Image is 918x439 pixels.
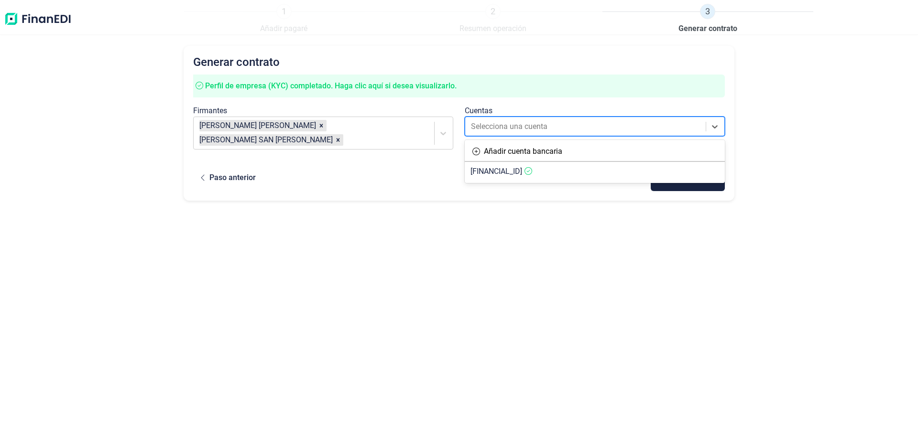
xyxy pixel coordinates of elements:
[333,134,343,146] div: Remove DIEGO-JESÚS
[199,120,316,131] article: [PERSON_NAME] [PERSON_NAME]
[465,142,725,161] div: Añadir cuenta bancaria
[316,120,327,131] div: Remove MANUEL
[193,164,263,191] button: Paso anterior
[193,105,453,117] div: Firmantes
[199,134,333,146] article: [PERSON_NAME] SAN [PERSON_NAME]
[678,4,737,34] a: 3Generar contrato
[465,142,570,161] button: Añadir cuenta bancaria
[209,172,256,183] div: Paso anterior
[678,23,737,34] span: Generar contrato
[193,55,725,69] h2: Generar contrato
[465,105,725,117] div: Cuentas
[4,4,72,34] img: Logo de aplicación
[470,167,522,176] span: [FINANCIAL_ID]
[205,81,457,90] span: Perfil de empresa (KYC) completado. Haga clic aquí si desea visualizarlo.
[700,4,715,19] span: 3
[484,146,562,157] div: Añadir cuenta bancaria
